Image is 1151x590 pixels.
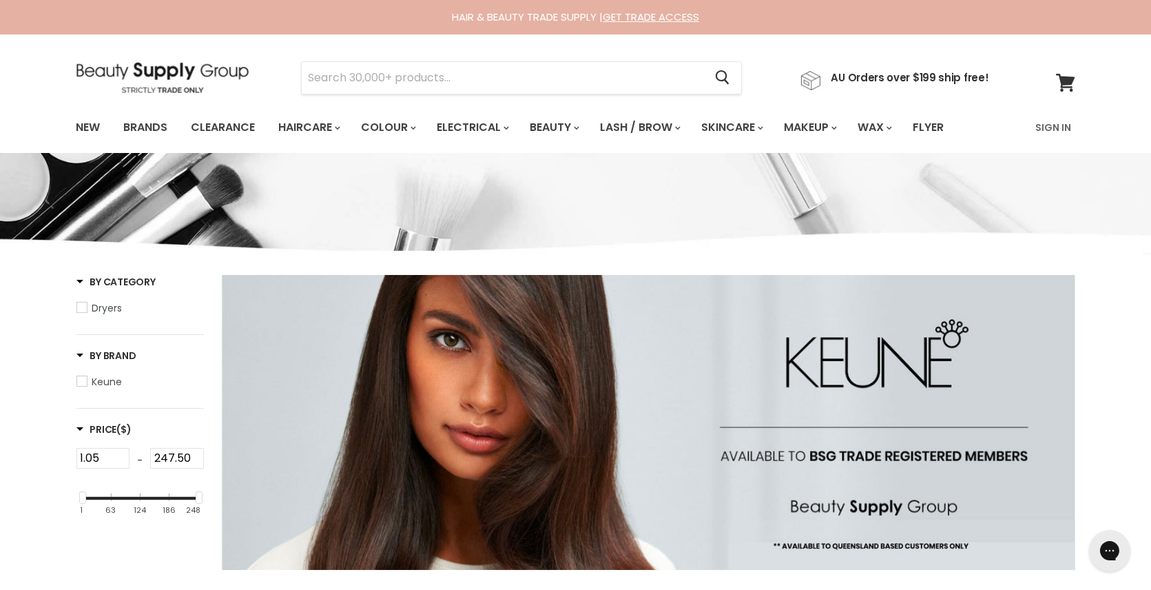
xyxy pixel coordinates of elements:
a: Beauty [520,113,588,142]
a: Haircare [269,113,349,142]
h3: By Brand [76,349,136,363]
div: - [129,448,150,473]
input: Search [302,62,705,94]
a: Skincare [692,113,771,142]
a: Dryers [76,301,204,316]
a: Makeup [774,113,845,142]
input: Min Price [76,448,130,469]
a: GET TRADE ACCESS [603,10,699,24]
div: HAIR & BEAUTY TRADE SUPPLY | [59,10,1092,24]
a: Wax [848,113,900,142]
ul: Main menu [66,108,991,147]
a: Lash / Brow [590,113,689,142]
a: Sign In [1028,113,1080,142]
span: ($) [116,423,131,436]
span: Price [76,423,132,436]
div: 186 [163,506,176,515]
a: Colour [351,113,424,142]
button: Search [705,62,741,94]
a: Brands [114,113,178,142]
a: Keune [76,374,204,389]
img: KEUNE hair products, Keune colour. Keune retail, Keune for Trade [221,275,1075,570]
div: 1 [81,506,83,515]
h3: Price($) [76,423,132,436]
div: 248 [187,506,201,515]
a: New [66,113,111,142]
h3: By Category [76,275,156,289]
iframe: Gorgias live chat messenger [1082,525,1137,576]
div: 63 [105,506,116,515]
div: 124 [134,506,146,515]
a: Electrical [427,113,517,142]
input: Max Price [150,448,204,469]
span: Dryers [92,301,123,315]
a: Clearance [181,113,266,142]
nav: Main [59,108,1092,147]
form: Product [301,61,742,94]
span: Keune [92,375,123,389]
a: Flyer [903,113,955,142]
